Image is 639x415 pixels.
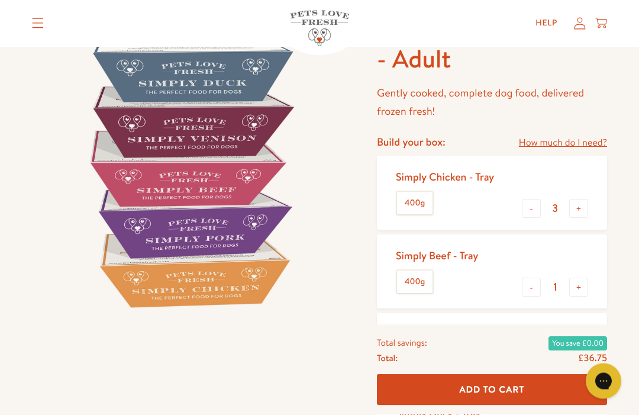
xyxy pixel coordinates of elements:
[377,375,607,406] button: Add To Cart
[396,170,494,184] div: Simply Chicken - Tray
[569,278,588,297] button: +
[460,384,525,396] span: Add To Cart
[377,11,607,75] h1: Pets Love Fresh Trays - Adult
[578,352,607,365] span: £36.75
[569,200,588,218] button: +
[548,337,607,351] span: You save £0.00
[397,192,433,215] label: 400g
[377,136,446,149] h4: Build your box:
[396,249,478,263] div: Simply Beef - Tray
[290,11,349,47] img: Pets Love Fresh
[580,359,627,403] iframe: Gorgias live chat messenger
[526,12,567,36] a: Help
[397,271,433,294] label: 400g
[22,9,53,38] summary: Translation missing: en.sections.header.menu
[377,351,398,366] span: Total:
[377,85,607,121] p: Gently cooked, complete dog food, delivered frozen fresh!
[32,11,348,327] img: Pets Love Fresh Trays - Adult
[519,136,607,152] a: How much do I need?
[522,200,541,218] button: -
[377,336,427,351] span: Total savings:
[522,278,541,297] button: -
